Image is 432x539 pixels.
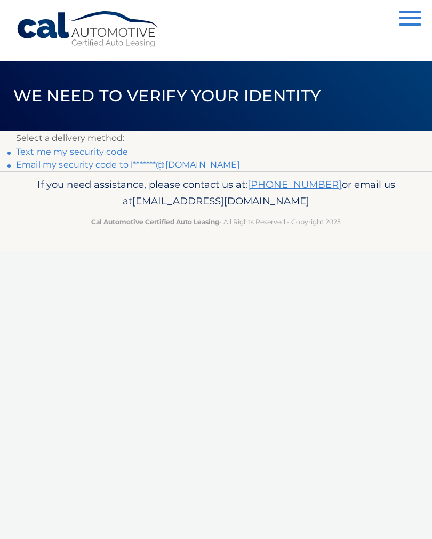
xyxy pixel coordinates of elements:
strong: Cal Automotive Certified Auto Leasing [91,218,219,226]
a: Text me my security code [16,147,128,157]
a: Cal Automotive [16,11,160,49]
p: - All Rights Reserved - Copyright 2025 [16,216,416,227]
a: Email my security code to l*******@[DOMAIN_NAME] [16,160,240,170]
p: Select a delivery method: [16,131,416,146]
button: Menu [399,11,421,28]
p: If you need assistance, please contact us at: or email us at [16,176,416,210]
span: We need to verify your identity [13,86,321,106]
span: [EMAIL_ADDRESS][DOMAIN_NAME] [132,195,309,207]
a: [PHONE_NUMBER] [247,178,342,191]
